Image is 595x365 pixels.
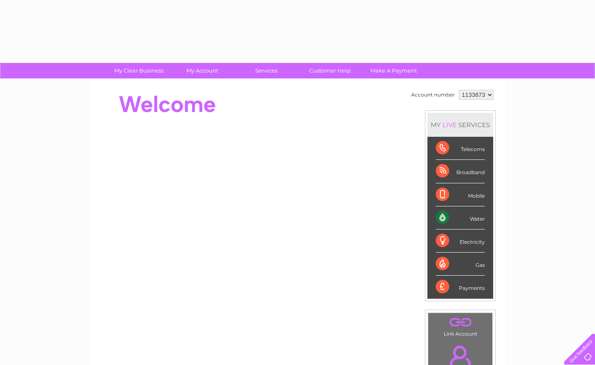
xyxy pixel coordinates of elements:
[436,229,485,253] div: Electricity
[409,88,457,102] td: Account number
[427,113,493,137] div: MY SERVICES
[430,315,490,330] a: .
[436,206,485,229] div: Water
[436,160,485,183] div: Broadband
[295,63,365,78] a: Customer Help
[436,183,485,206] div: Mobile
[168,63,237,78] a: My Account
[232,63,301,78] a: Services
[436,276,485,298] div: Payments
[428,313,493,339] td: Link Account
[436,253,485,276] div: Gas
[359,63,428,78] a: Make A Payment
[436,137,485,160] div: Telecoms
[104,63,173,78] a: My Clear Business
[441,121,458,129] div: LIVE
